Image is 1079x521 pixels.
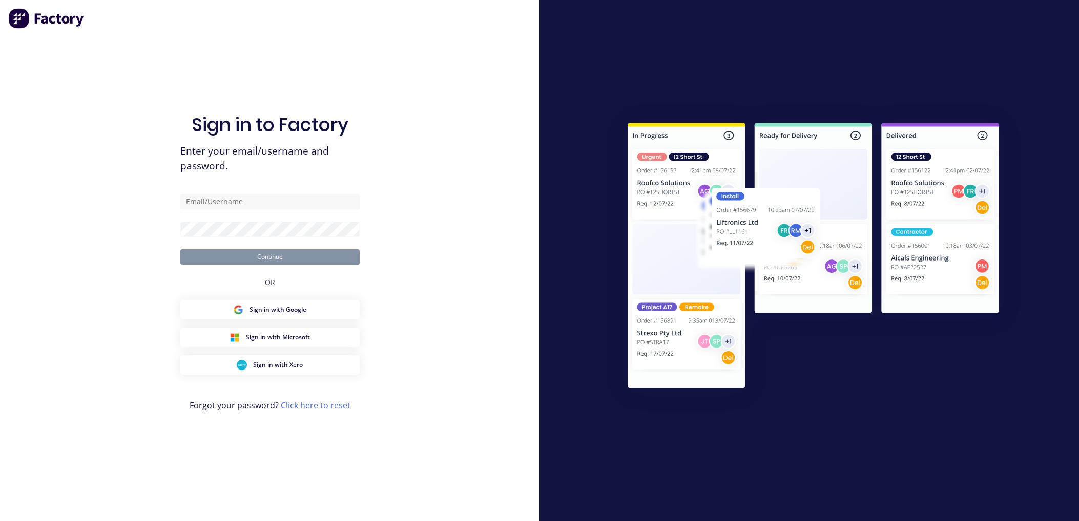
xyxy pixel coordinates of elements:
span: Enter your email/username and password. [180,144,360,173]
span: Forgot your password? [190,399,350,411]
img: Xero Sign in [237,360,247,370]
input: Email/Username [180,194,360,209]
img: Microsoft Sign in [230,332,240,342]
span: Sign in with Microsoft [246,333,310,342]
button: Google Sign inSign in with Google [180,300,360,319]
span: Sign in with Google [250,305,306,314]
h1: Sign in to Factory [192,114,348,136]
button: Continue [180,249,360,265]
a: Click here to reset [281,400,350,411]
img: Sign in [605,102,1022,413]
button: Xero Sign inSign in with Xero [180,355,360,375]
img: Factory [8,8,85,29]
button: Microsoft Sign inSign in with Microsoft [180,328,360,347]
img: Google Sign in [233,305,243,315]
span: Sign in with Xero [253,360,303,370]
div: OR [265,265,275,300]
